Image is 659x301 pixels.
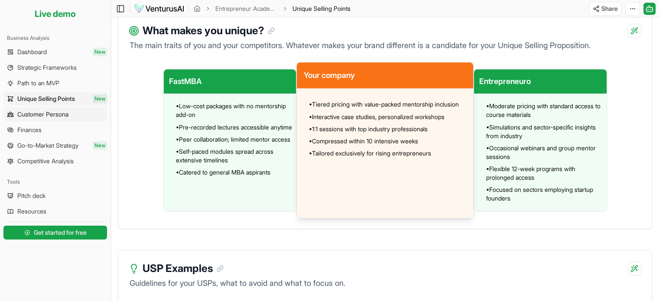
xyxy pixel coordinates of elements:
span: Share [601,4,618,13]
p: The main traits of you and your competitors. Whatever makes your brand different is a candidate f... [129,39,641,52]
div: Business Analysis [3,31,107,45]
div: Your company [297,62,474,88]
div: Domain: [DOMAIN_NAME] [23,23,95,29]
span: • Moderate pricing with standard access to course materials [486,102,603,119]
img: tab_keywords_by_traffic_grey.svg [86,50,93,57]
a: Entrepreneur Academy [215,4,278,13]
span: Unique Selling Points [292,5,351,12]
img: logo [134,3,185,14]
button: Share [589,2,622,16]
span: Strategic Frameworks [17,63,77,72]
span: • Pre-recorded lectures accessible anytime [175,123,292,132]
nav: breadcrumb [194,4,351,13]
span: • 1:1 sessions with top industry professionals [309,125,428,133]
span: • Catered to general MBA aspirants [175,168,270,177]
a: Finances [3,123,107,137]
span: Pitch deck [17,191,45,200]
div: Tools [3,175,107,189]
span: Path to an MVP [17,79,59,87]
button: Get started for free [3,226,107,240]
a: Customer Persona [3,107,107,121]
img: tab_domain_overview_orange.svg [23,50,30,57]
span: • Low-cost packages with no mentorship add-on [175,102,292,119]
span: • Focused on sectors employing startup founders [486,185,603,203]
h3: USP Examples [143,261,224,276]
span: New [93,48,107,56]
a: Go-to-Market StrategyNew [3,139,107,152]
span: Unique Selling Points [17,94,75,103]
a: Unique Selling PointsNew [3,92,107,106]
a: Resources [3,204,107,218]
span: • Self-paced modules spread across extensive timelines [175,147,292,165]
a: Pitch deck [3,189,107,203]
a: Competitive Analysis [3,154,107,168]
span: Dashboard [17,48,47,56]
a: Path to an MVP [3,76,107,90]
span: Customer Persona [17,110,68,119]
div: Keywords by Traffic [96,51,146,57]
span: Go-to-Market Strategy [17,141,78,150]
div: Domain Overview [33,51,78,57]
span: Finances [17,126,42,134]
p: Guidelines for your USPs, what to avoid and what to focus on. [129,277,641,289]
img: logo_orange.svg [14,14,21,21]
span: • Compressed within 10 intensive weeks [309,137,418,146]
div: Entrepreneuro [474,69,606,94]
span: Unique Selling Points [292,4,351,13]
span: New [93,94,107,103]
span: • Interactive case studies, personalized workshops [309,113,445,121]
span: Resources [17,207,46,216]
span: Get started for free [34,228,87,237]
a: DashboardNew [3,45,107,59]
div: v 4.0.25 [24,14,42,21]
span: Competitive Analysis [17,157,74,165]
span: • Occasional webinars and group mentor sessions [486,144,603,161]
span: • Flexible 12-week programs with prolonged access [486,165,603,182]
span: • Peer collaboration; limited mentor access [175,135,290,144]
h3: What makes you unique? [143,23,275,39]
span: • Tiered pricing with value-packed mentorship inclusion [309,100,459,109]
span: New [93,141,107,150]
span: • Simulations and sector-specific insights from industry [486,123,603,140]
img: website_grey.svg [14,23,21,29]
span: • Tailored exclusively for rising entrepreneurs [309,149,431,158]
a: Strategic Frameworks [3,61,107,74]
a: Get started for free [3,224,107,241]
div: FastMBA [164,69,296,94]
